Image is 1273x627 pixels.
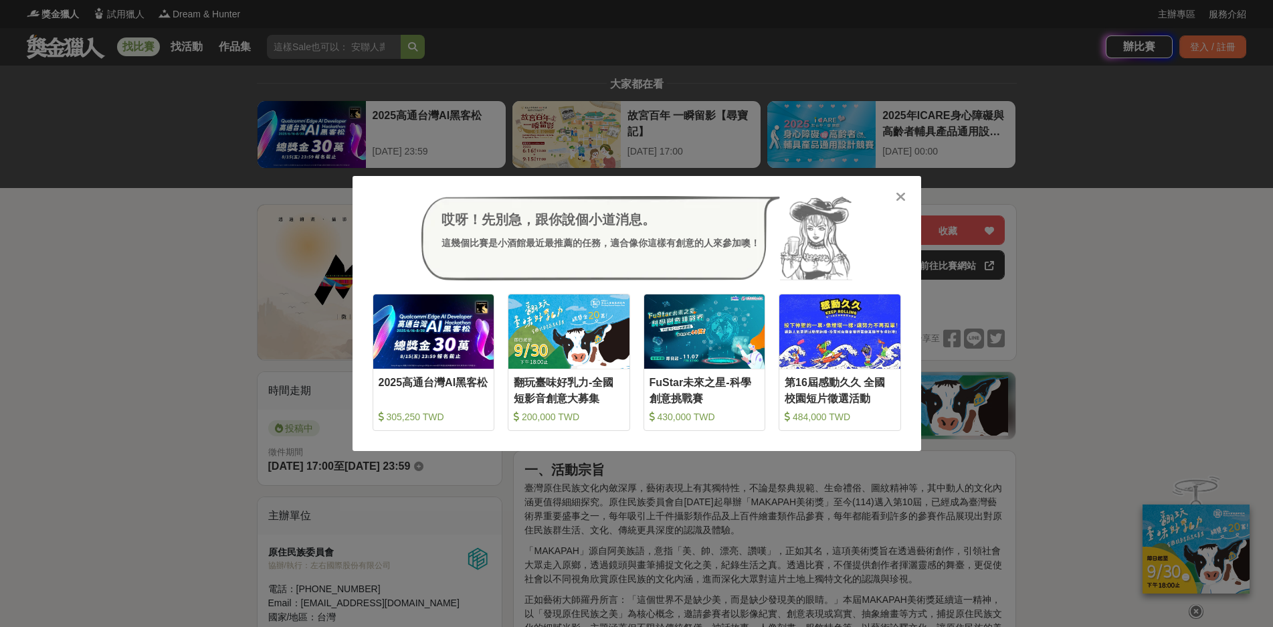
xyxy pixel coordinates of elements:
[442,236,760,250] div: 這幾個比賽是小酒館最近最推薦的任務，適合像你這樣有創意的人來參加噢！
[644,294,766,431] a: Cover ImageFuStar未來之星-科學創意挑戰賽 430,000 TWD
[779,294,901,431] a: Cover Image第16屆感動久久 全國校園短片徵選活動 484,000 TWD
[644,294,765,369] img: Cover Image
[650,410,760,424] div: 430,000 TWD
[785,375,895,405] div: 第16屆感動久久 全國校園短片徵選活動
[373,294,494,369] img: Cover Image
[779,294,900,369] img: Cover Image
[442,209,760,230] div: 哎呀！先別急，跟你說個小道消息。
[514,375,624,405] div: 翻玩臺味好乳力-全國短影音創意大募集
[650,375,760,405] div: FuStar未來之星-科學創意挑戰賽
[785,410,895,424] div: 484,000 TWD
[379,410,489,424] div: 305,250 TWD
[514,410,624,424] div: 200,000 TWD
[508,294,629,369] img: Cover Image
[379,375,489,405] div: 2025高通台灣AI黑客松
[373,294,495,431] a: Cover Image2025高通台灣AI黑客松 305,250 TWD
[780,196,852,280] img: Avatar
[508,294,630,431] a: Cover Image翻玩臺味好乳力-全國短影音創意大募集 200,000 TWD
